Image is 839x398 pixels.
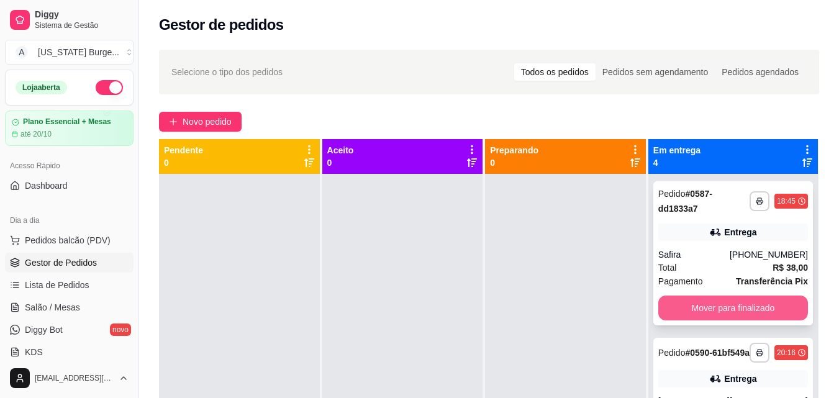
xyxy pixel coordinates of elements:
[5,230,134,250] button: Pedidos balcão (PDV)
[5,275,134,295] a: Lista de Pedidos
[658,296,808,320] button: Mover para finalizado
[25,256,97,269] span: Gestor de Pedidos
[5,297,134,317] a: Salão / Mesas
[16,46,28,58] span: A
[685,348,750,358] strong: # 0590-61bf549a
[25,301,80,314] span: Salão / Mesas
[5,320,134,340] a: Diggy Botnovo
[514,63,596,81] div: Todos os pedidos
[724,373,756,385] div: Entrega
[159,112,242,132] button: Novo pedido
[35,9,129,20] span: Diggy
[327,144,354,156] p: Aceito
[773,263,808,273] strong: R$ 38,00
[183,115,232,129] span: Novo pedido
[5,210,134,230] div: Dia a dia
[5,156,134,176] div: Acesso Rápido
[23,117,111,127] article: Plano Essencial + Mesas
[5,40,134,65] button: Select a team
[777,348,796,358] div: 20:16
[736,276,808,286] strong: Transferência Pix
[490,144,538,156] p: Preparando
[169,117,178,126] span: plus
[96,80,123,95] button: Alterar Status
[658,261,677,274] span: Total
[653,156,701,169] p: 4
[25,279,89,291] span: Lista de Pedidos
[5,176,134,196] a: Dashboard
[653,144,701,156] p: Em entrega
[25,179,68,192] span: Dashboard
[490,156,538,169] p: 0
[327,156,354,169] p: 0
[20,129,52,139] article: até 20/10
[25,323,63,336] span: Diggy Bot
[35,20,129,30] span: Sistema de Gestão
[16,81,67,94] div: Loja aberta
[658,348,686,358] span: Pedido
[171,65,283,79] span: Selecione o tipo dos pedidos
[658,274,703,288] span: Pagamento
[658,189,686,199] span: Pedido
[715,63,805,81] div: Pedidos agendados
[38,46,119,58] div: [US_STATE] Burge ...
[5,342,134,362] a: KDS
[5,111,134,146] a: Plano Essencial + Mesasaté 20/10
[777,196,796,206] div: 18:45
[658,189,712,214] strong: # 0587-dd1833a7
[5,363,134,393] button: [EMAIL_ADDRESS][DOMAIN_NAME]
[35,373,114,383] span: [EMAIL_ADDRESS][DOMAIN_NAME]
[5,253,134,273] a: Gestor de Pedidos
[5,5,134,35] a: DiggySistema de Gestão
[25,234,111,246] span: Pedidos balcão (PDV)
[596,63,715,81] div: Pedidos sem agendamento
[730,248,808,261] div: [PHONE_NUMBER]
[724,226,756,238] div: Entrega
[658,248,730,261] div: Safira
[164,156,203,169] p: 0
[164,144,203,156] p: Pendente
[25,346,43,358] span: KDS
[159,15,284,35] h2: Gestor de pedidos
